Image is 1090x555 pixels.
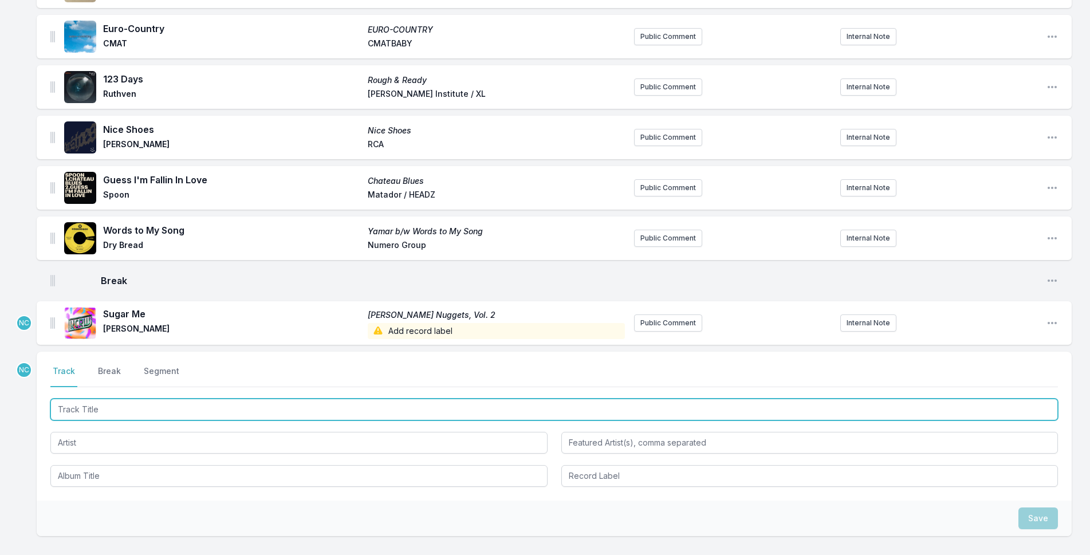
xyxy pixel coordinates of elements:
[50,317,55,329] img: Drag Handle
[368,226,625,237] span: Yamar b/w Words to My Song
[103,189,361,203] span: Spoon
[103,22,361,36] span: Euro-Country
[634,78,702,96] button: Public Comment
[103,239,361,253] span: Dry Bread
[64,71,96,103] img: Rough & Ready
[368,175,625,187] span: Chateau Blues
[64,121,96,153] img: Nice Shoes
[1046,132,1058,143] button: Open playlist item options
[368,139,625,152] span: RCA
[634,129,702,146] button: Public Comment
[50,275,55,286] img: Drag Handle
[50,31,55,42] img: Drag Handle
[50,365,77,387] button: Track
[101,274,1037,288] span: Break
[634,179,702,196] button: Public Comment
[64,307,96,339] img: Colette Nuggets, Vol. 2
[1046,81,1058,93] button: Open playlist item options
[50,132,55,143] img: Drag Handle
[50,81,55,93] img: Drag Handle
[103,173,361,187] span: Guess I'm Fallin In Love
[1046,275,1058,286] button: Open playlist item options
[1018,507,1058,529] button: Save
[368,24,625,36] span: EURO-COUNTRY
[1046,233,1058,244] button: Open playlist item options
[103,88,361,102] span: Ruthven
[840,230,896,247] button: Internal Note
[634,28,702,45] button: Public Comment
[840,129,896,146] button: Internal Note
[103,38,361,52] span: CMAT
[368,189,625,203] span: Matador / HEADZ
[50,233,55,244] img: Drag Handle
[64,172,96,204] img: Chateau Blues
[141,365,182,387] button: Segment
[64,21,96,53] img: EURO-COUNTRY
[634,314,702,332] button: Public Comment
[103,139,361,152] span: [PERSON_NAME]
[368,88,625,102] span: [PERSON_NAME] Institute / XL
[840,179,896,196] button: Internal Note
[1046,31,1058,42] button: Open playlist item options
[103,72,361,86] span: 123 Days
[561,432,1058,454] input: Featured Artist(s), comma separated
[368,239,625,253] span: Numero Group
[16,362,32,378] p: Novena Carmel
[1046,317,1058,329] button: Open playlist item options
[50,465,548,487] input: Album Title
[561,465,1058,487] input: Record Label
[368,125,625,136] span: Nice Shoes
[368,309,625,321] span: [PERSON_NAME] Nuggets, Vol. 2
[368,38,625,52] span: CMATBABY
[840,78,896,96] button: Internal Note
[96,365,123,387] button: Break
[103,307,361,321] span: Sugar Me
[368,74,625,86] span: Rough & Ready
[634,230,702,247] button: Public Comment
[840,28,896,45] button: Internal Note
[50,399,1058,420] input: Track Title
[103,323,361,339] span: [PERSON_NAME]
[1046,182,1058,194] button: Open playlist item options
[840,314,896,332] button: Internal Note
[64,222,96,254] img: Yamar b/w Words to My Song
[103,223,361,237] span: Words to My Song
[103,123,361,136] span: Nice Shoes
[16,315,32,331] p: Novena Carmel
[50,182,55,194] img: Drag Handle
[368,323,625,339] span: Add record label
[50,432,548,454] input: Artist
